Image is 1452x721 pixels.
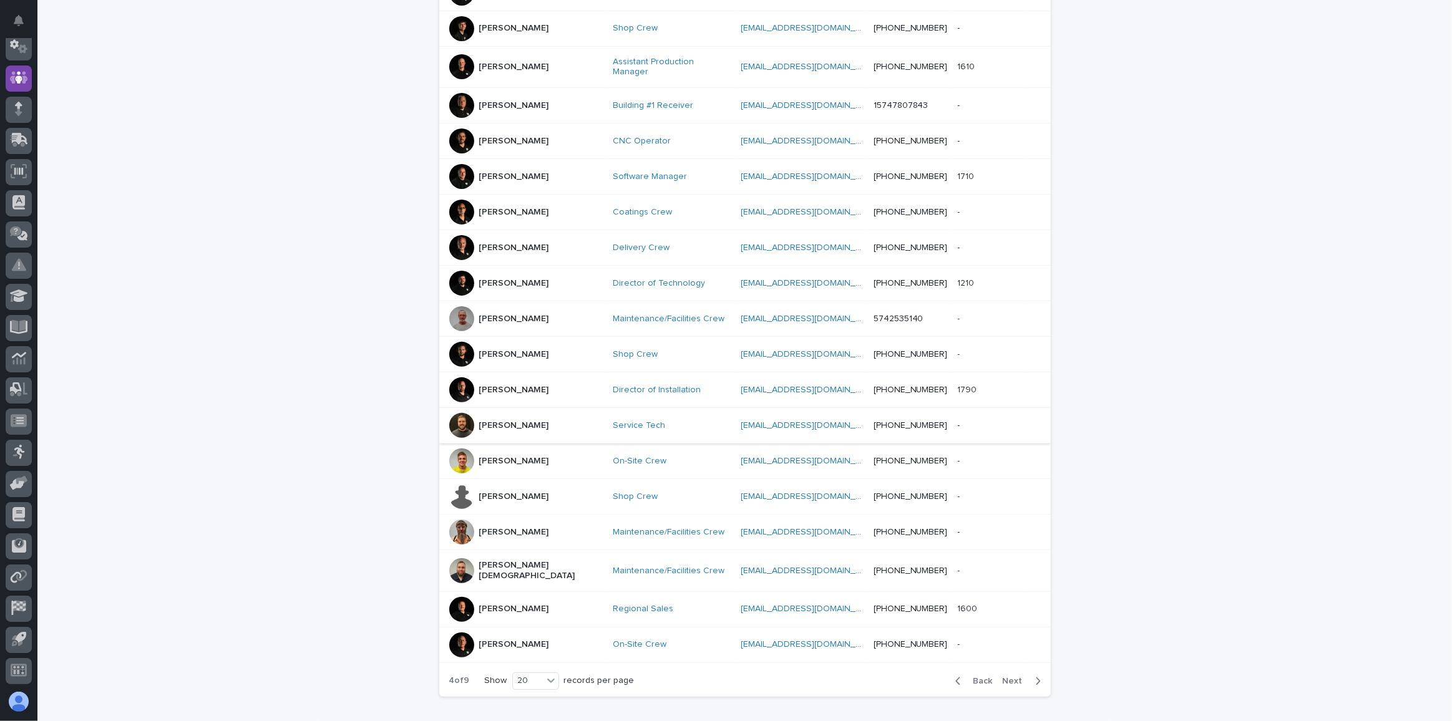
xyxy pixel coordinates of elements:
[874,350,948,359] a: [PHONE_NUMBER]
[958,418,963,431] p: -
[479,314,549,324] p: [PERSON_NAME]
[439,11,1051,46] tr: [PERSON_NAME]Shop Crew [EMAIL_ADDRESS][DOMAIN_NAME] [PHONE_NUMBER]--
[958,205,963,218] p: -
[741,172,882,181] a: [EMAIL_ADDRESS][DOMAIN_NAME]
[479,62,549,72] p: [PERSON_NAME]
[958,453,963,467] p: -
[479,136,549,147] p: [PERSON_NAME]
[741,208,882,216] a: [EMAIL_ADDRESS][DOMAIN_NAME]
[479,207,549,218] p: [PERSON_NAME]
[613,604,673,614] a: Regional Sales
[613,172,687,182] a: Software Manager
[613,566,724,576] a: Maintenance/Facilities Crew
[439,88,1051,123] tr: [PERSON_NAME]Building #1 Receiver [EMAIL_ADDRESS][DOMAIN_NAME] 15747807843--
[945,675,998,687] button: Back
[479,172,549,182] p: [PERSON_NAME]
[613,278,705,289] a: Director of Technology
[439,266,1051,301] tr: [PERSON_NAME]Director of Technology [EMAIL_ADDRESS][DOMAIN_NAME] [PHONE_NUMBER]12101210
[958,276,977,289] p: 1210
[439,159,1051,195] tr: [PERSON_NAME]Software Manager [EMAIL_ADDRESS][DOMAIN_NAME] [PHONE_NUMBER]17101710
[874,492,948,501] a: [PHONE_NUMBER]
[439,372,1051,408] tr: [PERSON_NAME]Director of Installation [EMAIL_ADDRESS][DOMAIN_NAME] [PHONE_NUMBER]17901790
[485,675,507,686] p: Show
[741,24,882,32] a: [EMAIL_ADDRESS][DOMAIN_NAME]
[6,7,32,34] button: Notifications
[874,385,948,394] a: [PHONE_NUMBER]
[741,101,882,110] a: [EMAIL_ADDRESS][DOMAIN_NAME]
[874,101,928,110] a: 15747807843
[439,123,1051,159] tr: [PERSON_NAME]CNC Operator [EMAIL_ADDRESS][DOMAIN_NAME] [PHONE_NUMBER]--
[16,15,32,35] div: Notifications
[958,21,963,34] p: -
[741,279,882,288] a: [EMAIL_ADDRESS][DOMAIN_NAME]
[439,627,1051,662] tr: [PERSON_NAME]On-Site Crew [EMAIL_ADDRESS][DOMAIN_NAME] [PHONE_NUMBER]--
[439,591,1051,627] tr: [PERSON_NAME]Regional Sales [EMAIL_ADDRESS][DOMAIN_NAME] [PHONE_NUMBER]16001600
[958,98,963,111] p: -
[439,230,1051,266] tr: [PERSON_NAME]Delivery Crew [EMAIL_ADDRESS][DOMAIN_NAME] [PHONE_NUMBER]--
[874,208,948,216] a: [PHONE_NUMBER]
[958,601,980,614] p: 1600
[439,665,480,696] p: 4 of 9
[439,550,1051,592] tr: [PERSON_NAME][DEMOGRAPHIC_DATA]Maintenance/Facilities Crew [EMAIL_ADDRESS][DOMAIN_NAME] [PHONE_NU...
[613,349,658,360] a: Shop Crew
[874,243,948,252] a: [PHONE_NUMBER]
[874,62,948,71] a: [PHONE_NUMBER]
[874,24,948,32] a: [PHONE_NUMBER]
[613,491,658,502] a: Shop Crew
[439,408,1051,443] tr: [PERSON_NAME]Service Tech [EMAIL_ADDRESS][DOMAIN_NAME] [PHONE_NUMBER]--
[479,604,549,614] p: [PERSON_NAME]
[741,385,882,394] a: [EMAIL_ADDRESS][DOMAIN_NAME]
[479,243,549,253] p: [PERSON_NAME]
[958,525,963,538] p: -
[479,639,549,650] p: [PERSON_NAME]
[741,243,882,252] a: [EMAIL_ADDRESS][DOMAIN_NAME]
[741,137,882,145] a: [EMAIL_ADDRESS][DOMAIN_NAME]
[966,677,993,685] span: Back
[439,46,1051,88] tr: [PERSON_NAME]Assistant Production Manager [EMAIL_ADDRESS][DOMAIN_NAME] [PHONE_NUMBER]16101610
[479,385,549,395] p: [PERSON_NAME]
[613,243,670,253] a: Delivery Crew
[613,639,666,650] a: On-Site Crew
[741,457,882,465] a: [EMAIL_ADDRESS][DOMAIN_NAME]
[874,457,948,465] a: [PHONE_NUMBER]
[874,314,923,323] a: 5742535140
[741,492,882,501] a: [EMAIL_ADDRESS][DOMAIN_NAME]
[479,560,603,581] p: [PERSON_NAME][DEMOGRAPHIC_DATA]
[741,314,882,323] a: [EMAIL_ADDRESS][DOMAIN_NAME]
[439,479,1051,515] tr: [PERSON_NAME]Shop Crew [EMAIL_ADDRESS][DOMAIN_NAME] [PHONE_NUMBER]--
[958,347,963,360] p: -
[564,675,635,686] p: records per page
[613,136,671,147] a: CNC Operator
[613,57,731,78] a: Assistant Production Manager
[741,640,882,649] a: [EMAIL_ADDRESS][DOMAIN_NAME]
[958,59,978,72] p: 1610
[613,23,658,34] a: Shop Crew
[874,421,948,430] a: [PHONE_NUMBER]
[479,23,549,34] p: [PERSON_NAME]
[479,278,549,289] p: [PERSON_NAME]
[874,528,948,536] a: [PHONE_NUMBER]
[439,195,1051,230] tr: [PERSON_NAME]Coatings Crew [EMAIL_ADDRESS][DOMAIN_NAME] [PHONE_NUMBER]--
[958,240,963,253] p: -
[479,349,549,360] p: [PERSON_NAME]
[613,385,701,395] a: Director of Installation
[958,637,963,650] p: -
[874,279,948,288] a: [PHONE_NUMBER]
[741,62,882,71] a: [EMAIL_ADDRESS][DOMAIN_NAME]
[958,311,963,324] p: -
[439,443,1051,479] tr: [PERSON_NAME]On-Site Crew [EMAIL_ADDRESS][DOMAIN_NAME] [PHONE_NUMBER]--
[874,566,948,575] a: [PHONE_NUMBER]
[874,172,948,181] a: [PHONE_NUMBER]
[741,604,882,613] a: [EMAIL_ADDRESS][DOMAIN_NAME]
[479,527,549,538] p: [PERSON_NAME]
[1003,677,1030,685] span: Next
[613,456,666,467] a: On-Site Crew
[479,420,549,431] p: [PERSON_NAME]
[439,337,1051,372] tr: [PERSON_NAME]Shop Crew [EMAIL_ADDRESS][DOMAIN_NAME] [PHONE_NUMBER]--
[874,640,948,649] a: [PHONE_NUMBER]
[874,137,948,145] a: [PHONE_NUMBER]
[439,301,1051,337] tr: [PERSON_NAME]Maintenance/Facilities Crew [EMAIL_ADDRESS][DOMAIN_NAME] 5742535140--
[613,314,724,324] a: Maintenance/Facilities Crew
[613,420,665,431] a: Service Tech
[958,563,963,576] p: -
